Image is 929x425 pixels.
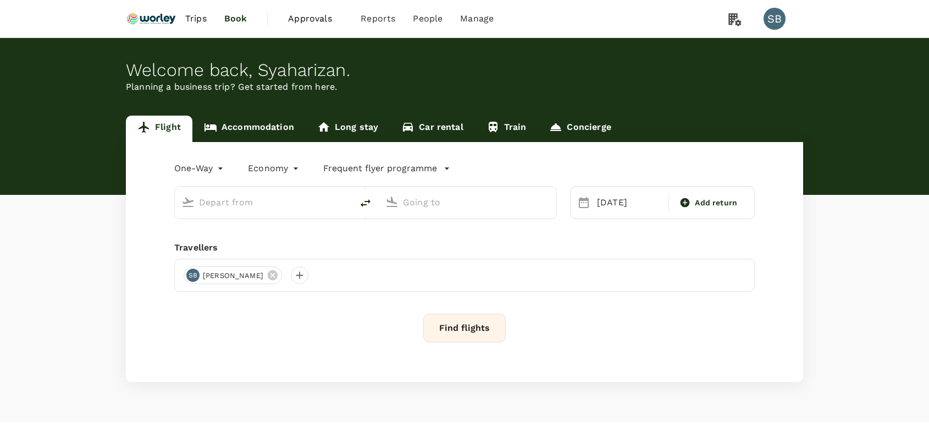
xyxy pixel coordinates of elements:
input: Depart from [199,194,329,211]
div: SB[PERSON_NAME] [184,266,282,284]
img: Ranhill Worley Sdn Bhd [126,7,176,31]
button: Open [345,201,347,203]
span: Add return [695,197,737,209]
input: Going to [403,194,533,211]
button: Find flights [423,314,506,342]
div: SB [186,269,200,282]
span: People [413,12,443,25]
span: Book [224,12,247,25]
button: Frequent flyer programme [323,162,450,175]
div: Economy [248,160,301,177]
span: Manage [460,12,494,25]
a: Accommodation [192,116,306,142]
span: Trips [185,12,207,25]
div: Travellers [174,241,755,254]
span: Approvals [288,12,343,25]
button: Open [549,201,551,203]
div: [DATE] [593,192,666,214]
a: Car rental [390,116,475,142]
a: Concierge [538,116,622,142]
span: Reports [361,12,395,25]
p: Frequent flyer programme [323,162,437,175]
a: Flight [126,116,192,142]
span: [PERSON_NAME] [196,270,270,281]
p: Planning a business trip? Get started from here. [126,80,803,94]
div: Welcome back , Syaharizan . [126,60,803,80]
div: SB [764,8,786,30]
button: delete [352,190,379,216]
a: Train [475,116,538,142]
div: One-Way [174,160,226,177]
a: Long stay [306,116,390,142]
